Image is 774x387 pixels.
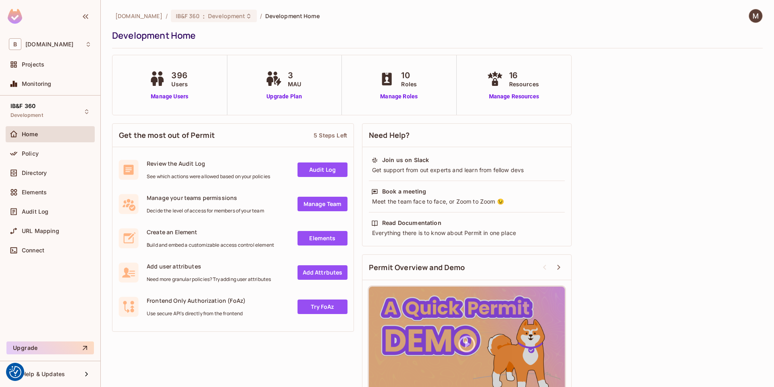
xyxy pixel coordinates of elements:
span: Projects [22,61,44,68]
span: 16 [509,69,539,81]
div: Everything there is to know about Permit in one place [371,229,562,237]
span: Get the most out of Permit [119,130,215,140]
a: Upgrade Plan [264,92,305,101]
span: Directory [22,170,47,176]
a: Add Attrbutes [298,265,347,280]
span: Users [171,80,188,88]
button: Upgrade [6,341,94,354]
a: Manage Team [298,197,347,211]
div: Read Documentation [382,219,441,227]
a: Audit Log [298,162,347,177]
span: B [9,38,21,50]
span: MAU [288,80,301,88]
span: Create an Element [147,228,274,236]
a: Manage Users [147,92,192,101]
span: 396 [171,69,188,81]
span: Need Help? [369,130,410,140]
img: SReyMgAAAABJRU5ErkJggg== [8,9,22,24]
span: Development [10,112,43,119]
div: Join us on Slack [382,156,429,164]
span: : [202,13,205,19]
span: the active workspace [115,12,162,20]
span: Workspace: bbva.com [25,41,73,48]
div: Get support from out experts and learn from fellow devs [371,166,562,174]
a: Try FoAz [298,300,347,314]
a: Manage Resources [485,92,543,101]
span: Need more granular policies? Try adding user attributes [147,276,271,283]
span: 10 [401,69,417,81]
a: Elements [298,231,347,246]
span: IB&F 360 [176,12,200,20]
span: Decide the level of access for members of your team [147,208,264,214]
li: / [260,12,262,20]
span: Elements [22,189,47,196]
div: 5 Steps Left [314,131,347,139]
button: Consent Preferences [9,366,21,378]
span: Monitoring [22,81,52,87]
span: IB&F 360 [10,103,35,109]
span: Connect [22,247,44,254]
span: Development [208,12,245,20]
a: Manage Roles [377,92,421,101]
span: Manage your teams permissions [147,194,264,202]
span: 3 [288,69,301,81]
div: Meet the team face to face, or Zoom to Zoom 😉 [371,198,562,206]
span: Resources [509,80,539,88]
span: Permit Overview and Demo [369,262,465,273]
span: Frontend Only Authorization (FoAz) [147,297,246,304]
span: Add user attributes [147,262,271,270]
div: Development Home [112,29,759,42]
span: Use secure API's directly from the frontend [147,310,246,317]
div: Book a meeting [382,187,426,196]
span: Review the Audit Log [147,160,270,167]
span: Development Home [265,12,320,20]
li: / [166,12,168,20]
img: MICHAELL MAHAN RODRÍGUEZ [749,9,762,23]
span: URL Mapping [22,228,59,234]
span: Audit Log [22,208,48,215]
img: Revisit consent button [9,366,21,378]
span: Help & Updates [22,371,65,377]
span: Roles [401,80,417,88]
span: Home [22,131,38,137]
span: See which actions were allowed based on your policies [147,173,270,180]
span: Policy [22,150,39,157]
span: Build and embed a customizable access control element [147,242,274,248]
